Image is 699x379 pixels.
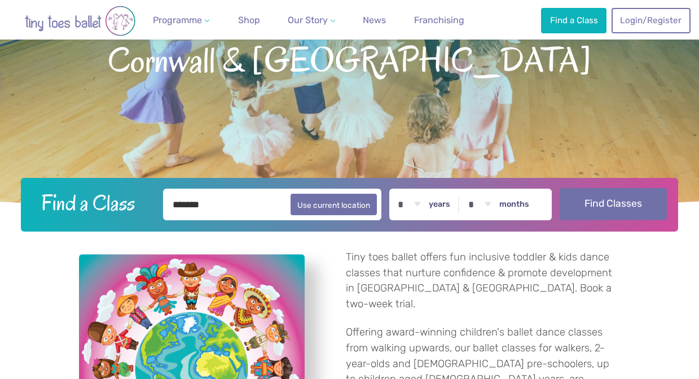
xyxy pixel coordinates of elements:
p: Tiny toes ballet offers fun inclusive toddler & kids dance classes that nurture confidence & prom... [346,250,621,312]
button: Find Classes [560,188,667,220]
span: Shop [238,15,260,25]
button: Use current location [291,194,377,215]
a: Find a Class [541,8,606,33]
span: Our Story [288,15,328,25]
img: tiny toes ballet [12,6,148,36]
span: News [363,15,386,25]
a: Shop [234,9,265,32]
span: Cornwall & [GEOGRAPHIC_DATA] [18,37,681,79]
label: months [499,199,529,210]
span: Programme [153,15,202,25]
a: Our Story [283,9,340,32]
a: Programme [148,9,214,32]
span: Franchising [414,15,464,25]
a: Franchising [410,9,469,32]
label: years [429,199,450,210]
h2: Find a Class [32,189,155,217]
a: News [358,9,390,32]
a: Login/Register [612,8,691,33]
